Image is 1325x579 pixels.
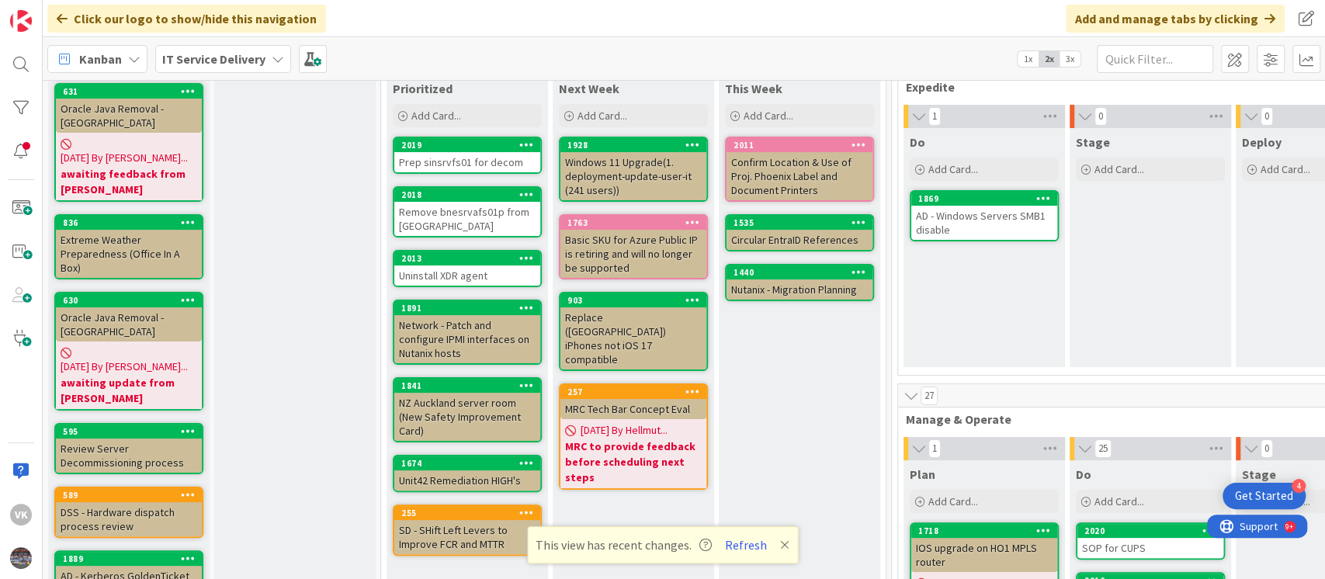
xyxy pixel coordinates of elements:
[61,375,197,406] b: awaiting update from [PERSON_NAME]
[33,2,71,21] span: Support
[401,508,540,518] div: 255
[162,51,265,67] b: IT Service Delivery
[401,458,540,469] div: 1674
[1094,494,1144,508] span: Add Card...
[727,138,872,200] div: 2011Confirm Location & Use of Proj. Phoenix Label and Document Printers
[560,307,706,369] div: Replace ([GEOGRAPHIC_DATA]) iPhones not iOS 17 compatible
[394,456,540,491] div: 1674Unit42 Remediation HIGH's
[61,166,197,197] b: awaiting feedback from [PERSON_NAME]
[394,379,540,393] div: 1841
[56,216,202,278] div: 836Extreme Weather Preparedness (Office In A Box)
[394,251,540,265] div: 2013
[56,425,202,473] div: 595Review Server Decommissioning process
[560,385,706,419] div: 257MRC Tech Bar Concept Eval
[56,488,202,502] div: 589
[54,487,203,538] a: 589DSS - Hardware dispatch process review
[10,547,32,569] img: avatar
[734,140,872,151] div: 2011
[911,524,1057,572] div: 1718IOS upgrade on HO1 MPLS router
[725,214,874,251] a: 1535Circular EntraID References
[725,81,782,96] span: This Week
[1261,162,1310,176] span: Add Card...
[560,230,706,278] div: Basic SKU for Azure Public IP is retiring and will no longer be supported
[63,553,202,564] div: 1889
[560,138,706,200] div: 1928Windows 11 Upgrade(1. deployment-update-user-it (241 users))
[725,264,874,301] a: 1440Nutanix - Migration Planning
[727,216,872,230] div: 1535
[10,504,32,525] div: VK
[921,387,938,405] span: 27
[567,387,706,397] div: 257
[1235,488,1293,504] div: Get Started
[567,140,706,151] div: 1928
[393,377,542,442] a: 1841NZ Auckland server room (New Safety Improvement Card)
[559,292,708,371] a: 903Replace ([GEOGRAPHIC_DATA]) iPhones not iOS 17 compatible
[56,216,202,230] div: 836
[1060,51,1080,67] span: 3x
[560,138,706,152] div: 1928
[56,99,202,133] div: Oracle Java Removal - [GEOGRAPHIC_DATA]
[56,293,202,307] div: 630
[394,152,540,172] div: Prep sinsrvfs01 for decom
[1066,5,1285,33] div: Add and manage tabs by clicking
[1242,134,1282,150] span: Deploy
[560,216,706,230] div: 1763
[393,81,453,96] span: Prioritized
[63,490,202,501] div: 589
[54,292,203,411] a: 630Oracle Java Removal - [GEOGRAPHIC_DATA][DATE] By [PERSON_NAME]...awaiting update from [PERSON_...
[918,193,1057,204] div: 1869
[54,423,203,474] a: 595Review Server Decommissioning process
[56,230,202,278] div: Extreme Weather Preparedness (Office In A Box)
[928,162,978,176] span: Add Card...
[581,422,668,439] span: [DATE] By Hellmut...
[1094,439,1112,458] span: 25
[394,202,540,236] div: Remove bnesrvafs01p from [GEOGRAPHIC_DATA]
[1094,162,1144,176] span: Add Card...
[394,301,540,315] div: 1891
[578,109,627,123] span: Add Card...
[63,86,202,97] div: 631
[720,535,772,555] button: Refresh
[560,293,706,307] div: 903
[727,279,872,300] div: Nutanix - Migration Planning
[1076,466,1091,482] span: Do
[559,383,708,490] a: 257MRC Tech Bar Concept Eval[DATE] By Hellmut...MRC to provide feedback before scheduling next steps
[565,439,702,485] b: MRC to provide feedback before scheduling next steps
[61,150,188,166] span: [DATE] By [PERSON_NAME]...
[1223,483,1306,509] div: Open Get Started checklist, remaining modules: 4
[10,10,32,32] img: Visit kanbanzone.com
[911,524,1057,538] div: 1718
[401,303,540,314] div: 1891
[744,109,793,123] span: Add Card...
[559,81,619,96] span: Next Week
[928,439,941,458] span: 1
[63,295,202,306] div: 630
[928,107,941,126] span: 1
[1094,107,1107,126] span: 0
[393,250,542,287] a: 2013Uninstall XDR agent
[401,380,540,391] div: 1841
[910,134,925,150] span: Do
[54,214,203,279] a: 836Extreme Weather Preparedness (Office In A Box)
[1076,522,1225,560] a: 2020SOP for CUPS
[910,466,935,482] span: Plan
[727,152,872,200] div: Confirm Location & Use of Proj. Phoenix Label and Document Printers
[394,506,540,520] div: 255
[910,190,1059,241] a: 1869AD - Windows Servers SMB1 disable
[47,5,326,33] div: Click our logo to show/hide this navigation
[79,50,122,68] span: Kanban
[1077,538,1223,558] div: SOP for CUPS
[394,456,540,470] div: 1674
[61,359,188,375] span: [DATE] By [PERSON_NAME]...
[393,504,542,556] a: 255SD - SHift Left Levers to Improve FCR and MTTR
[1292,479,1306,493] div: 4
[727,230,872,250] div: Circular EntraID References
[394,315,540,363] div: Network - Patch and configure IPMI interfaces on Nutanix hosts
[54,83,203,202] a: 631Oracle Java Removal - [GEOGRAPHIC_DATA][DATE] By [PERSON_NAME]...awaiting feedback from [PERSO...
[56,488,202,536] div: 589DSS - Hardware dispatch process review
[394,138,540,172] div: 2019Prep sinsrvfs01 for decom
[560,216,706,278] div: 1763Basic SKU for Azure Public IP is retiring and will no longer be supported
[1097,45,1213,73] input: Quick Filter...
[394,379,540,441] div: 1841NZ Auckland server room (New Safety Improvement Card)
[63,217,202,228] div: 836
